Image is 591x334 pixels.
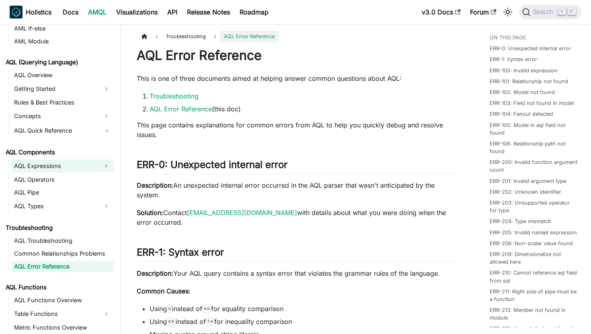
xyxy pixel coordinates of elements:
a: ERR-201: Invalid argument type [490,177,566,185]
a: ERR-105: Model in aql field not found [490,121,579,137]
a: AQL Troubleshooting [12,235,113,246]
p: This is one of three documents aimed at helping answer common questions about AQL: [137,74,458,83]
a: Troubleshooting [150,92,199,100]
a: AQL Quick Reference [12,124,113,137]
a: AQL Overview [12,70,113,81]
p: Your AQL query contains a syntax error that violates the grammar rules of the language. [137,268,458,278]
code: != [206,318,215,326]
a: ERR-204: Type mismatch [490,217,551,225]
button: Expand sidebar category 'Concepts' [99,110,113,123]
a: AQL Functions Overview [12,295,113,306]
a: Table Functions [12,307,99,320]
nav: Breadcrumbs [137,31,458,42]
code: <> [167,318,176,326]
a: Concepts [12,110,99,123]
a: Getting Started [12,82,99,95]
a: AQL Pipe [12,187,113,198]
span: AQL Error Reference [220,31,279,42]
a: ERR-211: Right side of pipe must be a function [490,288,579,303]
a: Home page [137,31,152,42]
h2: ERR-1: Syntax error [137,246,458,262]
a: ERR-106: Relationship path not found [490,140,579,155]
a: v3.0 Docs [417,6,465,18]
a: ERR-215: User attribute not found [490,325,573,332]
a: Rules & Best Practices [12,97,113,108]
a: AQL Error Reference [150,105,212,113]
a: ERR-101: Relationship not found [490,78,568,85]
a: ERR-213: Member not found in module [490,306,579,322]
a: ERR-100: Invalid expression [490,67,558,74]
p: An unexpected internal error occurred in the AQL parser that wasn't anticipated by the system. [137,180,458,200]
b: Holistics [26,7,51,17]
a: AML If-else [12,23,113,34]
strong: Description: [137,269,173,277]
strong: Solution: [137,209,163,217]
a: AQL Functions [3,282,113,293]
img: Holistics [10,6,23,18]
button: Search (Command+K) [519,5,581,19]
a: AQL (Querying Language) [3,57,113,68]
li: Using instead of for inequality comparison [150,317,458,326]
a: Metric Functions Overview [12,322,113,333]
a: ERR-209: Dimensionalize not allowed here [490,250,579,266]
a: ERR-104: Fanout detected [490,110,553,118]
a: Roadmap [235,6,273,18]
a: ERR-203: Unsupported operator for type [490,199,579,214]
li: Using instead of for equality comparison [150,304,458,314]
a: [EMAIL_ADDRESS][DOMAIN_NAME] [187,209,297,217]
a: ERR-0: Unexpected internal error [490,45,571,52]
a: Docs [58,6,83,18]
p: Contact with details about what you were doing when the error occurred. [137,208,458,227]
a: AQL Error Reference [12,261,113,272]
a: AQL Components [3,147,113,158]
a: HolisticsHolistics [10,6,51,18]
li: (this doc) [150,104,458,114]
a: ERR-102: Model not found [490,88,555,96]
kbd: ⌘ [558,8,566,15]
p: This page contains explanations for common errors from AQL to help you quickly debug and resolve ... [137,120,458,139]
a: ERR-103: Field not found in model [490,99,574,107]
a: AQL Types [12,200,99,213]
h2: ERR-0: Unexpected internal error [137,159,458,174]
span: Search [530,8,558,16]
button: Switch between dark and light mode (currently light mode) [501,6,514,18]
a: AQL Expressions [12,160,99,172]
code: == [202,305,211,313]
strong: Common Causes: [137,287,191,295]
a: AMQL [83,6,111,18]
a: AML Module [12,36,113,47]
button: Expand sidebar category 'Getting Started' [99,82,113,95]
a: ERR-210: Cannot reference aql field from sql [490,269,579,284]
a: Forum [465,6,501,18]
h1: AQL Error Reference [137,47,458,64]
button: Expand sidebar category 'AQL Types' [99,200,113,213]
a: Release Notes [182,6,235,18]
a: Common Relationships Problems [12,248,113,259]
strong: Description: [137,181,173,189]
a: AQL Operators [12,174,113,185]
a: ERR-1: Syntax error [490,55,537,63]
a: API [162,6,182,18]
kbd: K [568,8,576,15]
a: ERR-205: Invalid named expression [490,229,577,236]
a: ERR-202: Unknown identifier [490,188,561,196]
code: = [167,305,172,313]
span: Troubleshooting [162,31,210,42]
a: ERR-200: Invalid function argument count [490,158,579,174]
button: Expand sidebar category 'AQL Expressions' [99,160,113,172]
a: Troubleshooting [3,222,113,234]
a: Visualizations [111,6,162,18]
button: Expand sidebar category 'Table Functions' [99,307,113,320]
a: ERR-206: Non-scalar value found [490,240,573,247]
